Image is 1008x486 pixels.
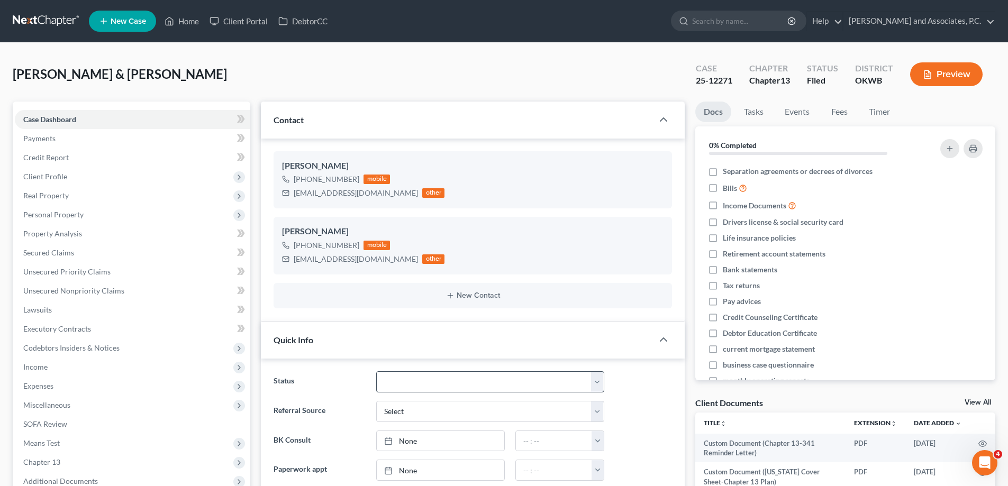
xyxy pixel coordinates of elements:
a: View All [965,399,991,406]
div: [EMAIL_ADDRESS][DOMAIN_NAME] [294,254,418,264]
a: None [377,431,504,451]
a: Property Analysis [15,224,250,243]
span: Unsecured Priority Claims [23,267,111,276]
div: 25-12271 [696,75,732,87]
a: Unsecured Priority Claims [15,262,250,281]
a: Lawsuits [15,300,250,319]
span: 13 [780,75,790,85]
a: Payments [15,129,250,148]
span: Quick Info [274,335,313,345]
i: expand_more [955,420,961,427]
span: New Case [111,17,146,25]
div: [EMAIL_ADDRESS][DOMAIN_NAME] [294,188,418,198]
div: Status [807,62,838,75]
span: Credit Counseling Certificate [723,312,818,323]
span: Unsecured Nonpriority Claims [23,286,124,295]
span: business case questionnaire [723,360,814,370]
a: Unsecured Nonpriority Claims [15,281,250,300]
a: DebtorCC [273,12,333,31]
span: Bills [723,183,737,194]
span: Case Dashboard [23,115,76,124]
span: Miscellaneous [23,400,70,409]
div: [PHONE_NUMBER] [294,174,359,185]
span: Credit Report [23,153,69,162]
a: Credit Report [15,148,250,167]
input: Search by name... [692,11,789,31]
span: Tax returns [723,280,760,291]
span: current mortgage statement [723,344,815,354]
span: Chapter 13 [23,457,60,466]
div: other [422,254,444,264]
i: unfold_more [720,420,727,427]
a: Client Portal [204,12,273,31]
span: Codebtors Insiders & Notices [23,343,120,352]
span: Executory Contracts [23,324,91,333]
span: Income Documents [723,200,786,211]
iframe: Intercom live chat [972,450,997,475]
span: Retirement account statements [723,249,825,259]
a: Timer [860,102,898,122]
td: PDF [846,434,905,463]
span: Additional Documents [23,476,98,485]
span: Expenses [23,381,53,390]
div: mobile [364,175,390,184]
span: 4 [994,450,1002,459]
a: Events [776,102,818,122]
div: Client Documents [695,397,763,408]
span: monthly operating reports [723,375,810,386]
a: Docs [695,102,731,122]
span: Real Property [23,191,69,200]
strong: 0% Completed [709,141,757,150]
span: [PERSON_NAME] & [PERSON_NAME] [13,66,227,81]
span: Means Test [23,438,60,447]
div: District [855,62,893,75]
div: Chapter [749,62,790,75]
span: Client Profile [23,172,67,181]
span: Life insurance policies [723,233,796,243]
div: [PHONE_NUMBER] [294,240,359,251]
a: Titleunfold_more [704,419,727,427]
div: OKWB [855,75,893,87]
span: Bank statements [723,264,777,275]
span: Property Analysis [23,229,82,238]
div: other [422,188,444,198]
a: [PERSON_NAME] and Associates, P.C. [843,12,995,31]
input: -- : -- [516,460,592,480]
span: Lawsuits [23,305,52,314]
a: None [377,460,504,480]
label: Referral Source [268,401,370,422]
label: Paperwork appt [268,460,370,481]
a: Tasks [735,102,772,122]
label: Status [268,371,370,392]
i: unfold_more [891,420,897,427]
div: [PERSON_NAME] [282,160,664,172]
span: Drivers license & social security card [723,217,843,227]
a: Fees [822,102,856,122]
div: Chapter [749,75,790,87]
input: -- : -- [516,431,592,451]
div: mobile [364,241,390,250]
span: Secured Claims [23,248,74,257]
a: Home [159,12,204,31]
span: Contact [274,115,304,125]
a: Secured Claims [15,243,250,262]
div: Filed [807,75,838,87]
span: Personal Property [23,210,84,219]
span: Income [23,362,48,371]
button: Preview [910,62,983,86]
td: Custom Document (Chapter 13-341 Reminder Letter) [695,434,846,463]
td: [DATE] [905,434,970,463]
a: SOFA Review [15,415,250,434]
a: Case Dashboard [15,110,250,129]
a: Executory Contracts [15,319,250,338]
span: Payments [23,134,56,143]
a: Help [807,12,842,31]
div: Case [696,62,732,75]
a: Date Added expand_more [914,419,961,427]
div: [PERSON_NAME] [282,225,664,238]
span: SOFA Review [23,419,67,428]
span: Separation agreements or decrees of divorces [723,166,873,177]
label: BK Consult [268,430,370,452]
span: Pay advices [723,296,761,307]
button: New Contact [282,291,664,300]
